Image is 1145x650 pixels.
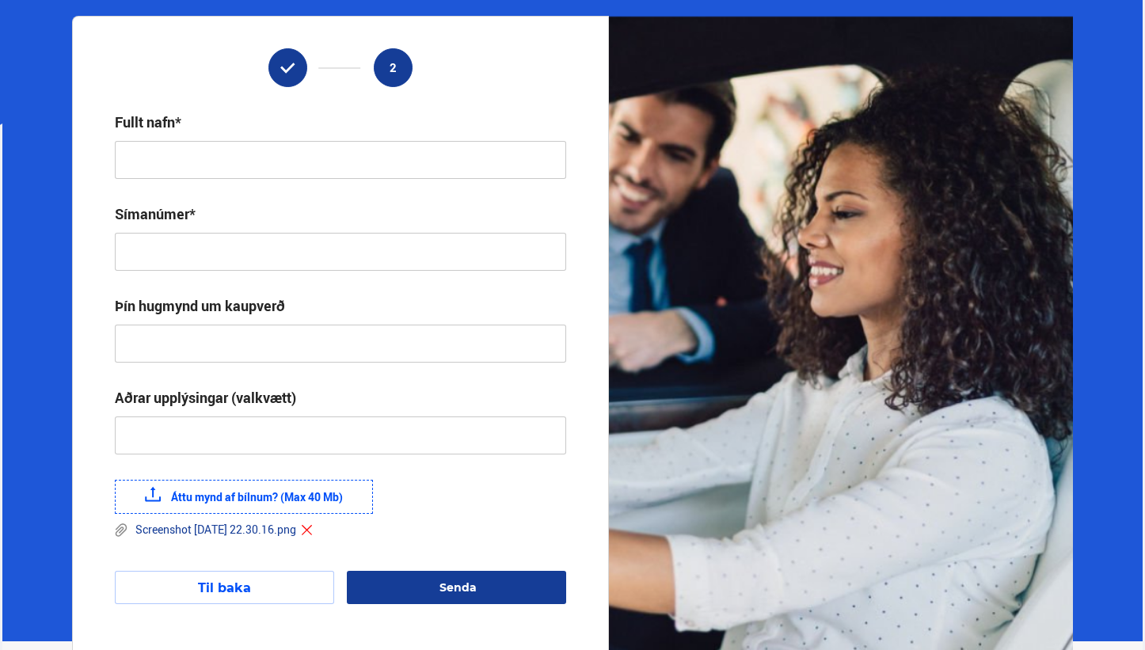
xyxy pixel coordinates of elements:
[13,6,60,54] button: Opna LiveChat spjallviðmót
[115,480,373,514] label: Áttu mynd af bílnum? (Max 40 Mb)
[115,571,334,604] button: Til baka
[115,112,181,131] div: Fullt nafn*
[115,296,285,315] div: Þín hugmynd um kaupverð
[439,580,477,595] span: Senda
[115,388,296,407] div: Aðrar upplýsingar (valkvætt)
[115,522,314,538] div: Screenshot [DATE] 22.30.16.png
[390,61,397,74] span: 2
[347,571,566,604] button: Senda
[115,204,196,223] div: Símanúmer*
